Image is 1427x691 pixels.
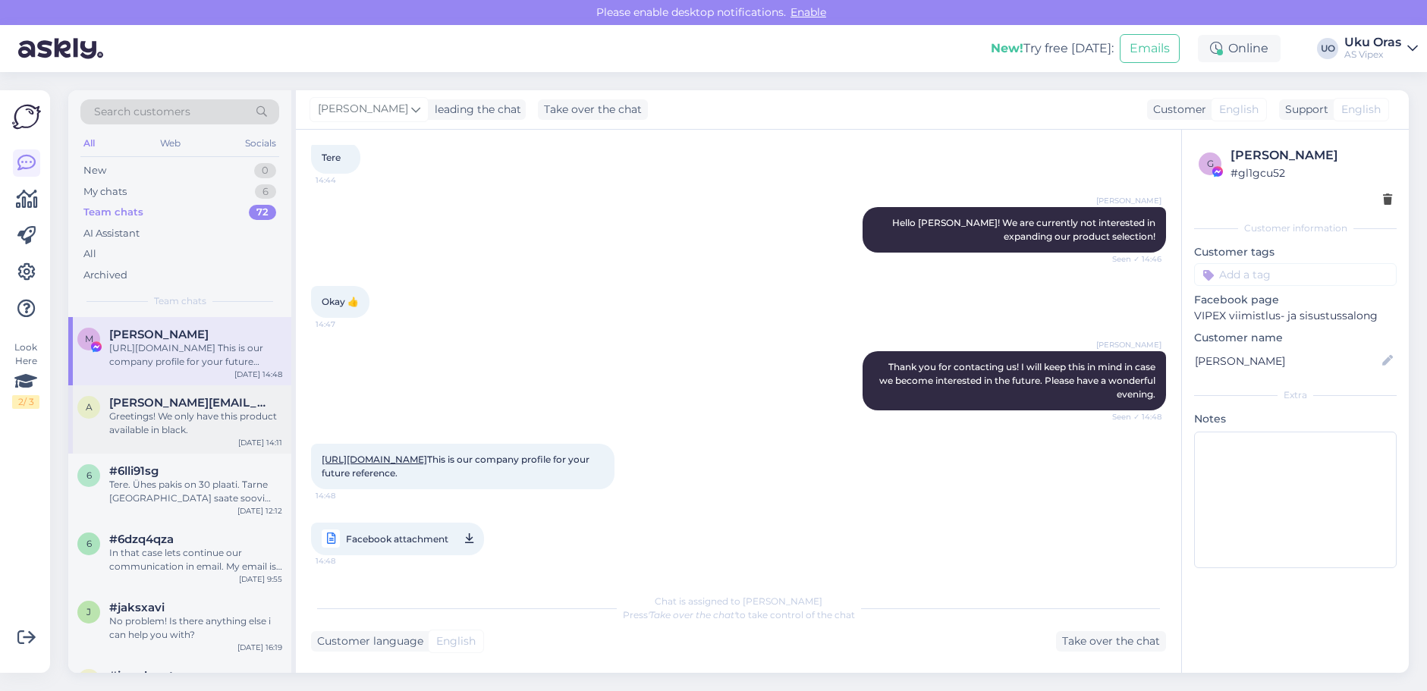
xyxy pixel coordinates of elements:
[429,102,521,118] div: leading the chat
[1231,165,1392,181] div: # gl1gcu52
[83,226,140,241] div: AI Assistant
[1317,38,1338,59] div: UO
[879,361,1158,400] span: Thank you for contacting us! I will keep this in mind in case we become interested in the future....
[12,395,39,409] div: 2 / 3
[1120,34,1180,63] button: Emails
[1056,631,1166,652] div: Take over the chat
[86,606,91,617] span: j
[1105,253,1161,265] span: Seen ✓ 14:46
[322,454,427,465] a: [URL][DOMAIN_NAME]
[316,319,372,330] span: 14:47
[1231,146,1392,165] div: [PERSON_NAME]
[255,184,276,199] div: 6
[436,633,476,649] span: English
[86,470,92,481] span: 6
[242,133,279,153] div: Socials
[1194,244,1397,260] p: Customer tags
[538,99,648,120] div: Take over the chat
[109,546,282,573] div: In that case lets continue our communication in email. My email is [PERSON_NAME][EMAIL_ADDRESS][P...
[94,104,190,120] span: Search customers
[1105,411,1161,422] span: Seen ✓ 14:48
[1344,36,1418,61] a: Uku OrasAS Vipex
[109,341,282,369] div: [URL][DOMAIN_NAME] This is our company profile for your future reference.
[1195,353,1379,369] input: Add name
[311,523,484,555] a: Facebook attachment14:48
[83,268,127,283] div: Archived
[1194,330,1397,346] p: Customer name
[83,205,143,220] div: Team chats
[83,184,127,199] div: My chats
[1198,35,1281,62] div: Online
[109,396,267,410] span: andrejs@amati.lv
[786,5,831,19] span: Enable
[83,247,96,262] div: All
[655,595,822,607] span: Chat is assigned to [PERSON_NAME]
[109,410,282,437] div: Greetings! We only have this product available in black.
[316,551,372,570] span: 14:48
[154,294,206,308] span: Team chats
[623,609,855,620] span: Press to take control of the chat
[109,478,282,505] div: Tere. Ühes pakis on 30 plaati. Tarne [GEOGRAPHIC_DATA] saate soovi korral juurde valida tellimuse...
[1194,388,1397,402] div: Extra
[1219,102,1259,118] span: English
[109,669,174,683] span: #ircmkewt
[109,614,282,642] div: No problem! Is there anything else i can help you with?
[157,133,184,153] div: Web
[1344,36,1401,49] div: Uku Oras
[1344,49,1401,61] div: AS Vipex
[892,217,1158,242] span: Hello [PERSON_NAME]! We are currently not interested in expanding our product selection!
[1194,308,1397,324] p: VIPEX viimistlus- ja sisustussalong
[86,538,92,549] span: 6
[237,505,282,517] div: [DATE] 12:12
[318,101,408,118] span: [PERSON_NAME]
[991,39,1114,58] div: Try free [DATE]:
[1194,221,1397,235] div: Customer information
[237,642,282,653] div: [DATE] 16:19
[238,437,282,448] div: [DATE] 14:11
[316,490,372,501] span: 14:48
[991,41,1023,55] b: New!
[648,609,736,620] i: 'Take over the chat'
[1096,195,1161,206] span: [PERSON_NAME]
[311,633,423,649] div: Customer language
[80,133,98,153] div: All
[254,163,276,178] div: 0
[85,333,93,344] span: M
[1207,158,1214,169] span: g
[86,401,93,413] span: a
[322,454,592,479] span: This is our company profile for your future reference.
[12,341,39,409] div: Look Here
[346,529,448,548] span: Facebook attachment
[1194,292,1397,308] p: Facebook page
[316,174,372,186] span: 14:44
[1194,411,1397,427] p: Notes
[239,573,282,585] div: [DATE] 9:55
[249,205,276,220] div: 72
[1194,263,1397,286] input: Add a tag
[322,152,341,163] span: Tere
[109,532,174,546] span: #6dzq4qza
[83,163,106,178] div: New
[12,102,41,131] img: Askly Logo
[1341,102,1381,118] span: English
[109,601,165,614] span: #jaksxavi
[109,464,159,478] span: #6lli91sg
[234,369,282,380] div: [DATE] 14:48
[109,328,209,341] span: Miral Domingotiles
[1096,339,1161,350] span: [PERSON_NAME]
[322,296,359,307] span: Okay 👍
[1147,102,1206,118] div: Customer
[1279,102,1328,118] div: Support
